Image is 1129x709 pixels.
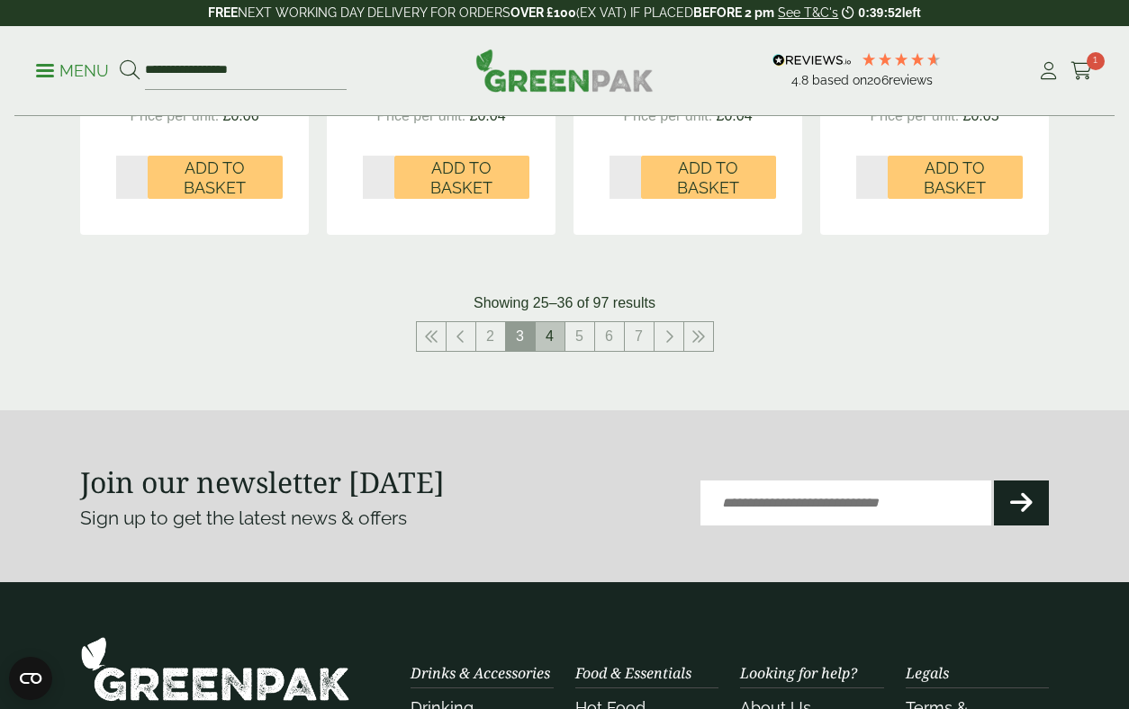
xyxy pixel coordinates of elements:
[654,158,763,197] span: Add to Basket
[963,108,999,123] span: £0.05
[223,108,259,123] span: £0.06
[778,5,838,20] a: See T&C's
[791,73,812,87] span: 4.8
[623,108,712,123] span: Price per unit:
[693,5,774,20] strong: BEFORE 2 pm
[772,54,851,67] img: REVIEWS.io
[80,636,350,702] img: GreenPak Supplies
[870,108,959,123] span: Price per unit:
[160,158,270,197] span: Add to Basket
[595,322,624,351] a: 6
[510,5,576,20] strong: OVER £100
[861,51,942,67] div: 4.79 Stars
[474,292,655,314] p: Showing 25–36 of 97 results
[9,657,52,700] button: Open CMP widget
[900,158,1010,197] span: Add to Basket
[36,60,109,82] p: Menu
[536,322,564,351] a: 4
[208,5,238,20] strong: FREE
[1037,62,1060,80] i: My Account
[407,158,517,197] span: Add to Basket
[80,462,445,501] strong: Join our newsletter [DATE]
[470,108,506,123] span: £0.04
[36,60,109,78] a: Menu
[1070,62,1093,80] i: Cart
[858,5,901,20] span: 0:39:52
[625,322,654,351] a: 7
[812,73,867,87] span: Based on
[475,49,654,92] img: GreenPak Supplies
[867,73,889,87] span: 206
[80,504,516,533] p: Sign up to get the latest news & offers
[506,322,535,351] span: 3
[717,108,753,123] span: £0.04
[641,156,776,199] button: Add to Basket
[888,156,1023,199] button: Add to Basket
[130,108,219,123] span: Price per unit:
[902,5,921,20] span: left
[376,108,465,123] span: Price per unit:
[476,322,505,351] a: 2
[1087,52,1105,70] span: 1
[394,156,529,199] button: Add to Basket
[565,322,594,351] a: 5
[1070,58,1093,85] a: 1
[889,73,933,87] span: reviews
[148,156,283,199] button: Add to Basket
